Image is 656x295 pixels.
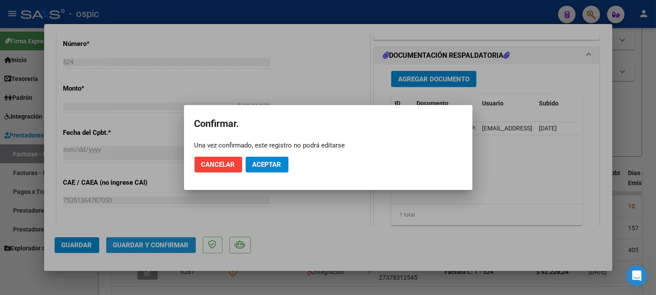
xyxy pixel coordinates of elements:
h2: Confirmar. [194,116,462,132]
span: Cancelar [201,161,235,169]
div: Una vez confirmado, este registro no podrá editarse [194,141,462,150]
span: Aceptar [253,161,281,169]
button: Aceptar [246,157,288,172]
iframe: Intercom live chat [626,265,647,286]
button: Cancelar [194,157,242,172]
